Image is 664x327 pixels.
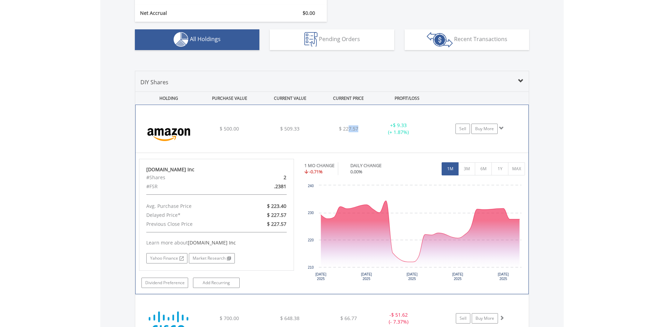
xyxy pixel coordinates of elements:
span: $ 500.00 [220,125,239,132]
span: $ 223.40 [267,203,286,209]
span: Pending Orders [319,35,360,43]
div: CURRENT PRICE [321,92,376,105]
a: Dividend Preference [141,278,188,288]
div: HOLDING [136,92,199,105]
span: $0.00 [303,10,315,16]
a: Market Research [189,253,235,263]
div: Learn more about [146,239,287,246]
button: 1M [442,162,459,175]
div: [DOMAIN_NAME] Inc [146,166,287,173]
div: + (+ 1.87%) [372,122,424,136]
span: $ 9.33 [393,122,407,128]
div: Net Accrual [135,10,247,17]
button: 6M [475,162,492,175]
span: $ 227.57 [267,221,286,227]
span: $ 227.57 [267,212,286,218]
a: Sell [456,313,470,324]
text: 210 [308,266,314,269]
span: $ 700.00 [220,315,239,321]
div: 1 MO CHANGE [304,162,334,169]
div: DAILY CHANGE [350,162,406,169]
text: [DATE] 2025 [452,272,463,281]
div: #Shares [141,173,241,182]
text: 230 [308,211,314,215]
div: #FSR [141,182,241,191]
img: transactions-zar-wht.png [427,32,453,47]
text: [DATE] 2025 [361,272,372,281]
text: [DATE] 2025 [315,272,326,281]
svg: Interactive chart [304,182,525,286]
text: [DATE] 2025 [407,272,418,281]
button: 3M [458,162,475,175]
button: Recent Transactions [405,29,529,50]
button: All Holdings [135,29,259,50]
a: Buy More [472,313,498,324]
div: .2381 [241,182,292,191]
div: Previous Close Price [141,220,241,229]
text: 220 [308,238,314,242]
span: 0.00% [350,169,362,175]
a: Add Recurring [193,278,240,288]
div: Avg. Purchase Price [141,202,241,211]
img: EQU.US.AMZN.png [139,114,199,151]
text: 240 [308,184,314,188]
div: Delayed Price* [141,211,241,220]
div: PURCHASE VALUE [200,92,259,105]
div: Chart. Highcharts interactive chart. [304,182,525,286]
img: holdings-wht.png [174,32,188,47]
button: Pending Orders [270,29,394,50]
a: Sell [455,124,470,134]
span: $ 227.57 [339,125,358,132]
div: CURRENT VALUE [260,92,320,105]
span: DIY Shares [140,78,168,86]
span: Recent Transactions [454,35,507,43]
span: -0.71% [309,169,323,175]
a: Buy More [471,124,498,134]
img: pending_instructions-wht.png [304,32,317,47]
a: Yahoo Finance [146,253,187,263]
button: 1Y [491,162,508,175]
span: $ 51.62 [391,311,408,318]
span: [DOMAIN_NAME] Inc [188,239,236,246]
div: - (- 7.37%) [372,311,425,325]
div: PROFIT/LOSS [377,92,436,105]
div: 2 [241,173,292,182]
span: $ 509.33 [280,125,299,132]
span: $ 66.77 [340,315,357,321]
button: MAX [508,162,525,175]
span: All Holdings [190,35,221,43]
span: $ 648.38 [280,315,299,321]
text: [DATE] 2025 [498,272,509,281]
